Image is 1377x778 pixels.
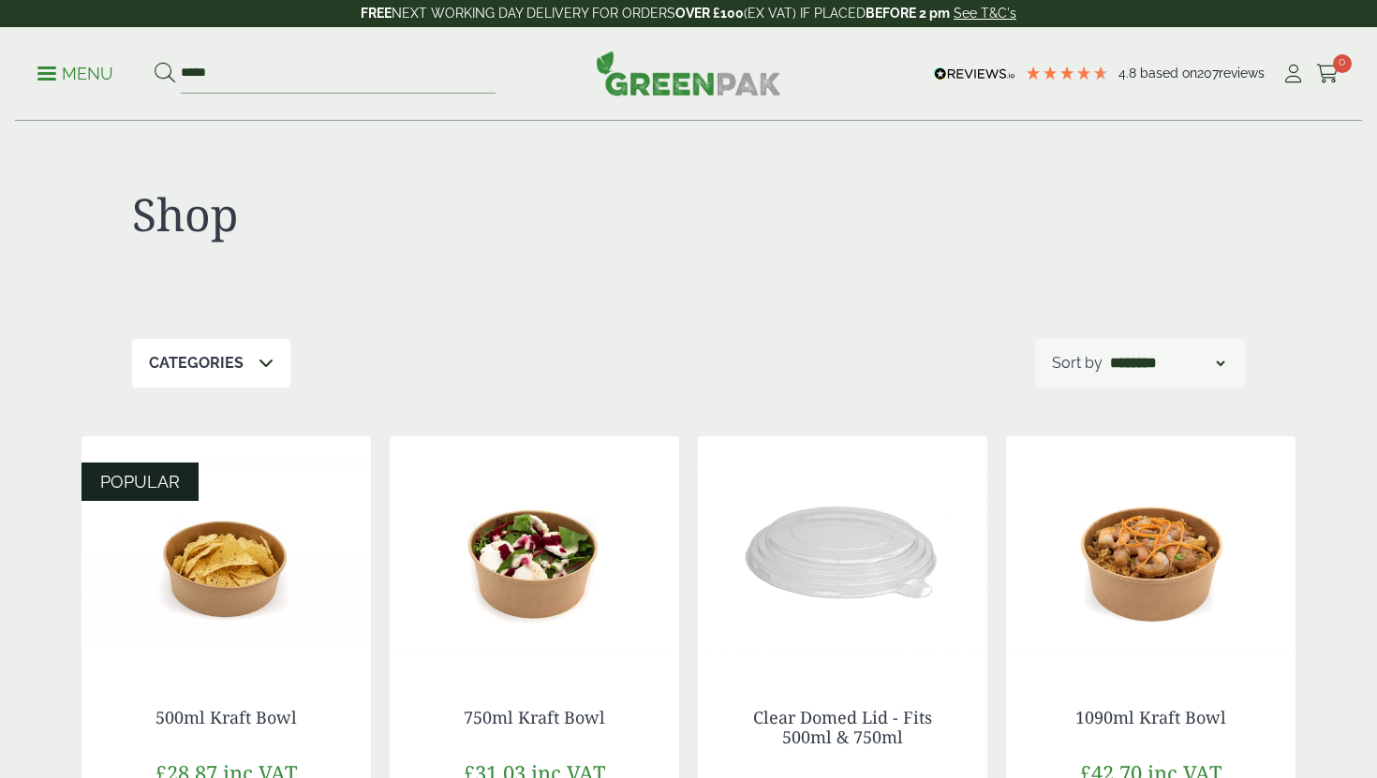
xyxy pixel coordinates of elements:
[1140,66,1197,81] span: Based on
[954,6,1016,21] a: See T&C's
[596,51,781,95] img: GreenPak Supplies
[1316,65,1340,83] i: Cart
[81,436,371,670] img: Kraft Bowl 500ml with Nachos
[675,6,744,21] strong: OVER £100
[1316,60,1340,88] a: 0
[149,352,244,374] p: Categories
[37,63,113,81] a: Menu
[361,6,392,21] strong: FREE
[753,706,932,749] a: Clear Domed Lid - Fits 500ml & 750ml
[1281,65,1305,83] i: My Account
[1219,66,1265,81] span: reviews
[698,436,987,670] img: Clear Domed Lid - Fits 750ml-0
[464,706,605,728] a: 750ml Kraft Bowl
[1052,352,1103,374] p: Sort by
[390,436,679,670] img: Kraft Bowl 750ml with Goats Cheese Salad Open
[1118,66,1140,81] span: 4.8
[934,67,1015,81] img: REVIEWS.io
[100,472,180,492] span: POPULAR
[155,706,297,728] a: 500ml Kraft Bowl
[1025,65,1109,81] div: 4.79 Stars
[1006,436,1296,670] img: Kraft Bowl 1090ml with Prawns and Rice
[1333,54,1352,73] span: 0
[1197,66,1219,81] span: 207
[1106,352,1228,374] select: Shop order
[1075,706,1226,728] a: 1090ml Kraft Bowl
[37,63,113,85] p: Menu
[866,6,950,21] strong: BEFORE 2 pm
[132,187,688,242] h1: Shop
